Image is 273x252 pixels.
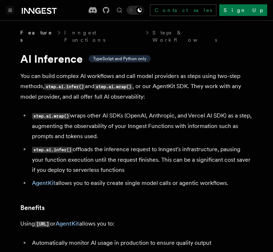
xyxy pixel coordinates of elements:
[127,6,144,15] button: Toggle dark mode
[93,56,146,62] span: TypeScript and Python only
[44,84,85,90] code: step.ai.infer()
[30,238,253,248] li: Automatically monitor AI usage in production to ensure quality output
[152,29,253,44] a: Steps & Workflows
[20,29,54,44] span: Features
[20,52,253,65] h1: AI Inference
[35,221,50,227] code: [URL]
[30,178,253,188] li: allows you to easily create single model calls or agentic workflows.
[32,179,56,186] a: AgentKit
[64,29,142,44] a: Inngest Functions
[20,219,253,229] p: Using or allows you to:
[219,4,267,16] a: Sign Up
[150,4,216,16] a: Contact sales
[30,111,253,141] li: wraps other AI SDKs (OpenAI, Anthropic, and Vercel AI SDK) as a step, augmenting the observabilit...
[6,6,15,15] button: Toggle navigation
[115,6,124,15] button: Find something...
[32,113,70,119] code: step.ai.wrap()
[94,84,133,90] code: step.ai.wrap()
[20,203,45,213] a: Benefits
[56,220,79,227] a: AgentKit
[30,144,253,175] li: offloads the inference request to Inngest's infrastructure, pausing your function execution until...
[20,71,253,102] p: You can build complex AI workflows and call model providers as steps using two-step methods, and ...
[32,147,73,153] code: step.ai.infer()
